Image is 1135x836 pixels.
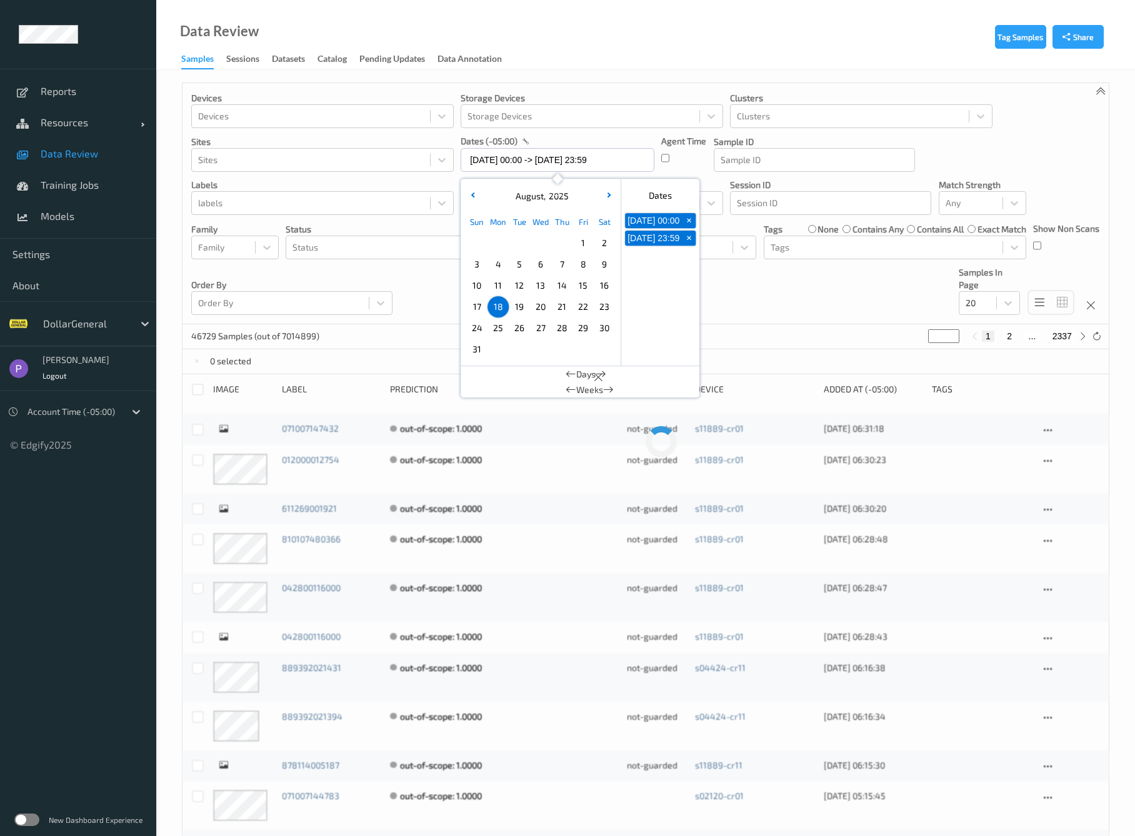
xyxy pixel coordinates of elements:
a: s11889-cr01 [695,454,744,465]
p: 0 selected [210,355,251,367]
div: [DATE] 06:28:43 [824,630,923,643]
button: Share [1052,25,1104,49]
span: 2025 [546,191,569,201]
div: Choose Wednesday July 30 of 2025 [530,232,551,254]
span: 17 [468,298,486,316]
div: Choose Sunday August 17 of 2025 [466,296,487,317]
div: Dates [621,184,699,207]
div: Wed [530,211,551,232]
a: 042800116000 [282,582,341,593]
a: s04424-cr11 [695,662,746,673]
div: not-guarded [627,422,687,435]
button: 2337 [1049,331,1076,342]
a: 012000012754 [282,454,339,465]
span: 14 [553,277,571,294]
div: Choose Tuesday August 05 of 2025 [509,254,530,275]
span: 21 [553,298,571,316]
div: out-of-scope: 1.0000 [400,454,482,466]
div: Data Annotation [437,52,502,68]
div: Choose Friday September 05 of 2025 [572,339,594,360]
a: 810107480366 [282,534,341,544]
div: Choose Tuesday August 26 of 2025 [509,317,530,339]
div: Sun [466,211,487,232]
div: [DATE] 06:28:48 [824,533,923,545]
div: Choose Sunday August 10 of 2025 [466,275,487,296]
a: 042800116000 [282,631,341,642]
p: Order By [191,279,392,291]
div: [DATE] 06:30:23 [824,454,923,466]
div: Choose Wednesday September 03 of 2025 [530,339,551,360]
div: [DATE] 06:28:47 [824,582,923,594]
a: 878114005187 [282,760,339,770]
span: 8 [574,256,592,273]
div: Choose Saturday August 09 of 2025 [594,254,615,275]
span: 25 [489,319,507,337]
p: Tags [764,223,782,236]
span: 6 [532,256,549,273]
span: 23 [596,298,613,316]
div: [DATE] 05:15:45 [824,790,923,802]
div: out-of-scope: 1.0000 [400,630,482,643]
div: out-of-scope: 1.0000 [400,710,482,723]
div: Added At (-05:00) [824,383,923,396]
label: none [817,223,839,236]
button: [DATE] 00:00 [625,213,682,228]
p: 46729 Samples (out of 7014899) [191,330,319,342]
a: Data Annotation [437,51,514,68]
button: 1 [982,331,994,342]
div: Choose Monday August 11 of 2025 [487,275,509,296]
div: Choose Saturday August 23 of 2025 [594,296,615,317]
div: Choose Monday August 04 of 2025 [487,254,509,275]
span: 10 [468,277,486,294]
div: not-guarded [627,533,687,545]
div: Samples [181,52,214,69]
div: [DATE] 06:16:34 [824,710,923,723]
div: Choose Thursday August 21 of 2025 [551,296,572,317]
div: Choose Tuesday September 02 of 2025 [509,339,530,360]
div: Choose Saturday September 06 of 2025 [594,339,615,360]
p: Sample ID [714,136,915,148]
div: [DATE] 06:31:18 [824,422,923,435]
div: Choose Monday August 18 of 2025 [487,296,509,317]
span: 28 [553,319,571,337]
div: Choose Thursday July 31 of 2025 [551,232,572,254]
div: Choose Thursday August 14 of 2025 [551,275,572,296]
div: out-of-scope: 1.0000 [400,759,482,772]
a: s11889-cr01 [695,582,744,593]
span: 19 [511,298,528,316]
div: Choose Thursday August 28 of 2025 [551,317,572,339]
a: s11889-cr01 [695,503,744,514]
div: Choose Monday August 25 of 2025 [487,317,509,339]
div: Catalog [317,52,347,68]
a: s11889-cr01 [695,631,744,642]
div: Choose Wednesday August 27 of 2025 [530,317,551,339]
div: out-of-scope: 1.0000 [400,502,482,515]
div: Choose Sunday August 31 of 2025 [466,339,487,360]
div: Pending Updates [359,52,425,68]
div: Data Review [180,25,259,37]
div: Choose Sunday August 24 of 2025 [466,317,487,339]
p: Session ID [730,179,931,191]
div: [DATE] 06:30:20 [824,502,923,515]
div: Choose Wednesday August 20 of 2025 [530,296,551,317]
a: Sessions [226,51,272,68]
div: Choose Thursday September 04 of 2025 [551,339,572,360]
a: Samples [181,51,226,69]
div: Choose Tuesday July 29 of 2025 [509,232,530,254]
div: Choose Sunday July 27 of 2025 [466,232,487,254]
span: 16 [596,277,613,294]
label: exact match [977,223,1026,236]
div: out-of-scope: 1.0000 [400,582,482,594]
a: s11889-cr01 [695,534,744,544]
div: Choose Saturday August 02 of 2025 [594,232,615,254]
div: [DATE] 06:15:30 [824,759,923,772]
p: Agent Time [661,135,706,147]
p: Sites [191,136,454,148]
div: Thu [551,211,572,232]
div: Datasets [272,52,305,68]
span: 9 [596,256,613,273]
button: ... [1025,331,1040,342]
button: + [682,231,696,246]
span: + [682,214,696,227]
div: Choose Tuesday August 19 of 2025 [509,296,530,317]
